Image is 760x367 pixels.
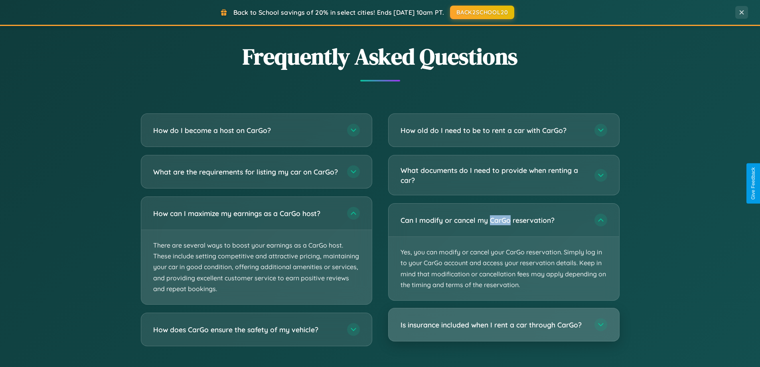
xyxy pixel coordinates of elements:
[750,167,756,200] div: Give Feedback
[401,125,586,135] h3: How old do I need to be to rent a car with CarGo?
[153,125,339,135] h3: How do I become a host on CarGo?
[401,320,586,330] h3: Is insurance included when I rent a car through CarGo?
[141,41,620,72] h2: Frequently Asked Questions
[141,230,372,304] p: There are several ways to boost your earnings as a CarGo host. These include setting competitive ...
[401,165,586,185] h3: What documents do I need to provide when renting a car?
[153,208,339,218] h3: How can I maximize my earnings as a CarGo host?
[153,325,339,335] h3: How does CarGo ensure the safety of my vehicle?
[153,167,339,177] h3: What are the requirements for listing my car on CarGo?
[401,215,586,225] h3: Can I modify or cancel my CarGo reservation?
[450,6,514,19] button: BACK2SCHOOL20
[389,237,619,300] p: Yes, you can modify or cancel your CarGo reservation. Simply log in to your CarGo account and acc...
[233,8,444,16] span: Back to School savings of 20% in select cities! Ends [DATE] 10am PT.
